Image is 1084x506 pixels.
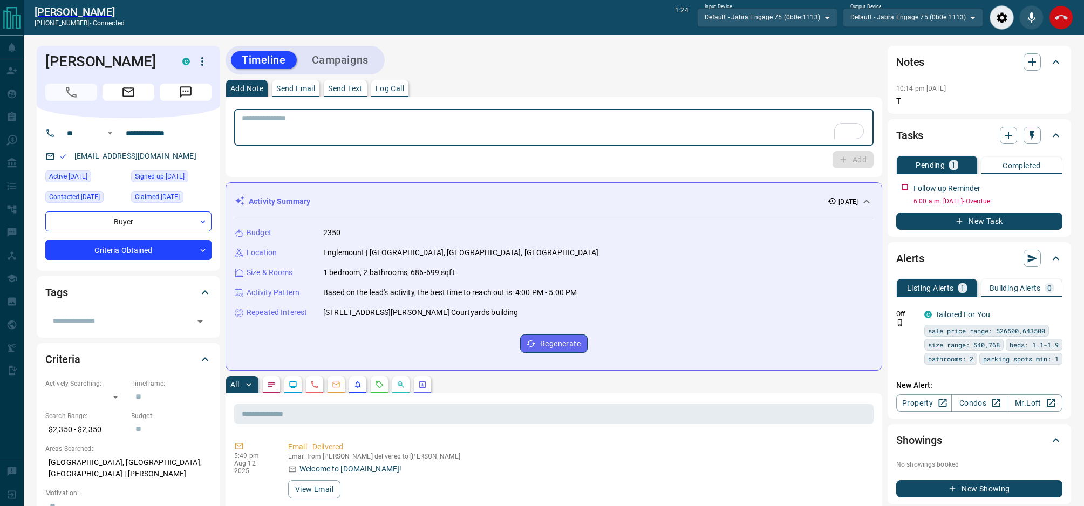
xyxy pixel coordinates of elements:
svg: Email Valid [59,153,67,160]
p: 1 [951,161,956,169]
p: Pending [916,161,945,169]
p: Location [247,247,277,258]
h2: Tags [45,284,67,301]
p: Budget [247,227,271,238]
svg: Requests [375,380,384,389]
div: Mute [1019,5,1044,30]
p: Completed [1003,162,1041,169]
p: Based on the lead's activity, the best time to reach out is: 4:00 PM - 5:00 PM [323,287,577,298]
p: Send Text [328,85,363,92]
p: Off [896,309,918,319]
p: [GEOGRAPHIC_DATA], [GEOGRAPHIC_DATA], [GEOGRAPHIC_DATA] | [PERSON_NAME] [45,454,212,483]
h2: Notes [896,53,924,71]
p: No showings booked [896,460,1062,469]
svg: Opportunities [397,380,405,389]
p: Activity Summary [249,196,310,207]
p: 2350 [323,227,341,238]
button: Regenerate [520,334,588,353]
h2: Criteria [45,351,80,368]
span: Signed up [DATE] [135,171,185,182]
svg: Calls [310,380,319,389]
button: Campaigns [301,51,379,69]
span: parking spots min: 1 [983,353,1059,364]
p: Budget: [131,411,212,421]
div: Notes [896,49,1062,75]
span: Message [160,84,212,101]
p: Activity Pattern [247,287,299,298]
p: 6:00 a.m. [DATE] - Overdue [913,196,1062,206]
p: Aug 12 2025 [234,460,272,475]
button: Timeline [231,51,297,69]
span: sale price range: 526500,643500 [928,325,1045,336]
a: [PERSON_NAME] [35,5,125,18]
button: Open [104,127,117,140]
div: Default - Jabra Engage 75 (0b0e:1113) [697,8,837,26]
svg: Listing Alerts [353,380,362,389]
p: [STREET_ADDRESS][PERSON_NAME] Courtyards building [323,307,518,318]
p: 1 bedroom, 2 bathrooms, 686-699 sqft [323,267,455,278]
h2: Alerts [896,250,924,267]
label: Output Device [850,3,881,10]
div: Criteria Obtained [45,240,212,260]
div: Mon Aug 11 2025 [45,191,126,206]
p: T [896,95,1062,107]
p: 5:49 pm [234,452,272,460]
p: Listing Alerts [907,284,954,292]
a: Property [896,394,952,412]
p: [PHONE_NUMBER] - [35,18,125,28]
span: Claimed [DATE] [135,192,180,202]
div: End Call [1049,5,1073,30]
div: Audio Settings [990,5,1014,30]
div: Mon Aug 11 2025 [45,170,126,186]
h2: Tasks [896,127,923,144]
a: Tailored For You [935,310,990,319]
div: Mon Aug 11 2025 [131,191,212,206]
span: size range: 540,768 [928,339,1000,350]
p: Send Email [276,85,315,92]
p: Search Range: [45,411,126,421]
p: Email from [PERSON_NAME] delivered to [PERSON_NAME] [288,453,869,460]
p: Building Alerts [990,284,1041,292]
p: Repeated Interest [247,307,307,318]
div: Showings [896,427,1062,453]
h1: [PERSON_NAME] [45,53,166,70]
label: Input Device [705,3,732,10]
button: New Task [896,213,1062,230]
span: Email [103,84,154,101]
span: beds: 1.1-1.9 [1010,339,1059,350]
div: Tasks [896,122,1062,148]
p: $2,350 - $2,350 [45,421,126,439]
div: condos.ca [182,58,190,65]
div: condos.ca [924,311,932,318]
span: bathrooms: 2 [928,353,973,364]
div: Activity Summary[DATE] [235,192,873,211]
div: Tags [45,279,212,305]
div: Buyer [45,211,212,231]
span: connected [93,19,125,27]
a: [EMAIL_ADDRESS][DOMAIN_NAME] [74,152,196,160]
p: 1:24 [675,5,688,30]
textarea: To enrich screen reader interactions, please activate Accessibility in Grammarly extension settings [242,114,866,141]
div: Criteria [45,346,212,372]
p: Timeframe: [131,379,212,388]
a: Condos [951,394,1007,412]
p: Areas Searched: [45,444,212,454]
p: Size & Rooms [247,267,293,278]
p: Motivation: [45,488,212,498]
a: Mr.Loft [1007,394,1062,412]
p: Email - Delivered [288,441,869,453]
p: 0 [1047,284,1052,292]
div: Default - Jabra Engage 75 (0b0e:1113) [843,8,983,26]
button: View Email [288,480,340,498]
p: Follow up Reminder [913,183,980,194]
div: Mon Aug 11 2025 [131,170,212,186]
p: 1 [960,284,965,292]
p: New Alert: [896,380,1062,391]
svg: Notes [267,380,276,389]
p: All [230,381,239,388]
p: Englemount | [GEOGRAPHIC_DATA], [GEOGRAPHIC_DATA], [GEOGRAPHIC_DATA] [323,247,598,258]
p: Log Call [376,85,404,92]
p: [DATE] [838,197,858,207]
button: New Showing [896,480,1062,497]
